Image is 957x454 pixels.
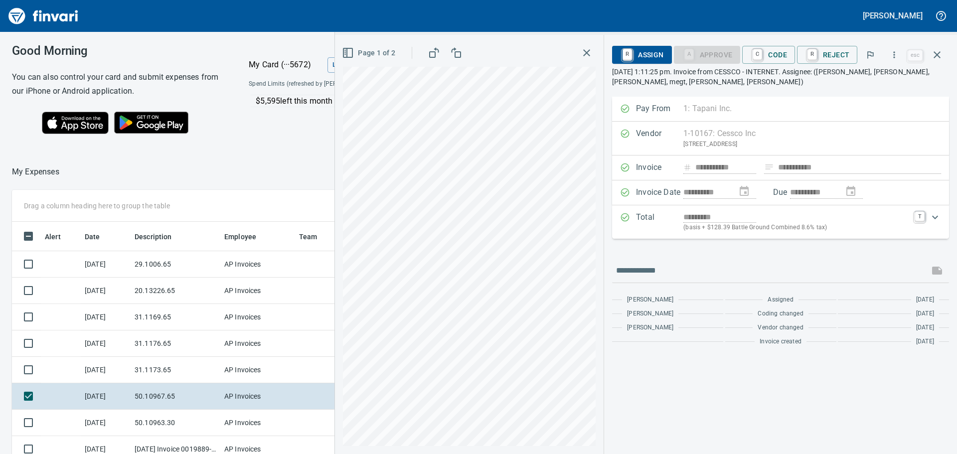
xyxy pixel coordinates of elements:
[224,231,269,243] span: Employee
[905,43,949,67] span: Close invoice
[224,231,256,243] span: Employee
[908,50,923,61] a: esc
[6,4,81,28] img: Finvari
[131,304,220,330] td: 31.1169.65
[241,107,459,117] p: Online and foreign allowed
[612,67,949,87] p: [DATE] 1:11:25 pm. Invoice from CESSCO - INTERNET. Assignee: ([PERSON_NAME], [PERSON_NAME], [PERS...
[916,323,934,333] span: [DATE]
[12,70,224,98] h6: You can also control your card and submit expenses from our iPhone or Android application.
[627,309,673,319] span: [PERSON_NAME]
[131,410,220,436] td: 50.10963.30
[12,166,59,178] p: My Expenses
[674,50,741,58] div: Coding Required
[220,330,295,357] td: AP Invoices
[81,330,131,357] td: [DATE]
[340,44,399,62] button: Page 1 of 2
[135,231,172,243] span: Description
[623,49,632,60] a: R
[758,323,803,333] span: Vendor changed
[220,278,295,304] td: AP Invoices
[683,223,909,233] p: (basis + $128.39 Battle Ground Combined 8.6% tax)
[131,278,220,304] td: 20.13226.65
[925,259,949,283] span: This records your message into the invoice and notifies anyone mentioned
[627,323,673,333] span: [PERSON_NAME]
[620,46,663,63] span: Assign
[332,59,368,71] span: Lock Card
[249,59,323,71] p: My Card (···5672)
[220,251,295,278] td: AP Invoices
[220,410,295,436] td: AP Invoices
[12,44,224,58] h3: Good Morning
[883,44,905,66] button: More
[758,309,803,319] span: Coding changed
[344,47,395,59] span: Page 1 of 2
[135,231,185,243] span: Description
[860,8,925,23] button: [PERSON_NAME]
[12,166,59,178] nav: breadcrumb
[636,211,683,233] p: Total
[299,231,330,243] span: Team
[805,46,849,63] span: Reject
[45,231,74,243] span: Alert
[220,383,295,410] td: AP Invoices
[220,304,295,330] td: AP Invoices
[807,49,817,60] a: R
[85,231,113,243] span: Date
[327,57,373,73] button: Lock Card
[81,251,131,278] td: [DATE]
[45,231,61,243] span: Alert
[81,278,131,304] td: [DATE]
[256,95,458,107] p: $5,595 left this month
[220,357,295,383] td: AP Invoices
[131,251,220,278] td: 29.1006.65
[131,383,220,410] td: 50.10967.65
[612,46,671,64] button: RAssign
[916,309,934,319] span: [DATE]
[85,231,100,243] span: Date
[916,337,934,347] span: [DATE]
[131,330,220,357] td: 31.1176.65
[916,295,934,305] span: [DATE]
[81,410,131,436] td: [DATE]
[753,49,762,60] a: C
[859,44,881,66] button: Flag
[612,205,949,239] div: Expand
[627,295,673,305] span: [PERSON_NAME]
[797,46,857,64] button: RReject
[249,79,424,89] span: Spend Limits (refreshed by [PERSON_NAME] [DATE])
[24,201,170,211] p: Drag a column heading here to group the table
[742,46,795,64] button: CCode
[299,231,318,243] span: Team
[915,211,925,221] a: T
[42,112,109,134] img: Download on the App Store
[863,10,923,21] h5: [PERSON_NAME]
[81,357,131,383] td: [DATE]
[131,357,220,383] td: 31.1173.65
[768,295,793,305] span: Assigned
[760,337,801,347] span: Invoice created
[81,304,131,330] td: [DATE]
[81,383,131,410] td: [DATE]
[750,46,787,63] span: Code
[109,106,194,139] img: Get it on Google Play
